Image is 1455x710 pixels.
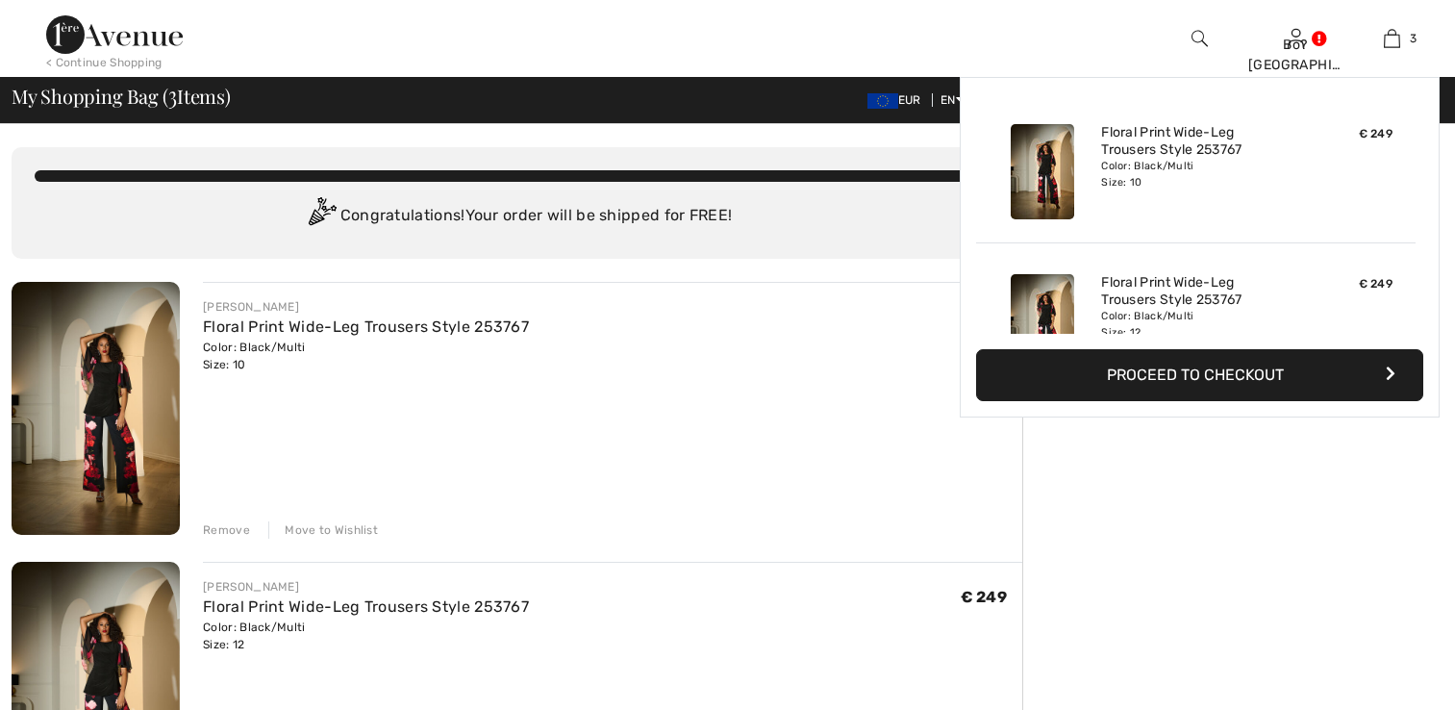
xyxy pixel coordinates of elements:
[1359,127,1393,140] span: € 249
[1101,274,1291,309] a: Floral Print Wide-Leg Trousers Style 253767
[203,298,529,316] div: [PERSON_NAME]
[961,588,1008,606] span: € 249
[46,54,163,71] div: < Continue Shopping
[46,15,183,54] img: 1ère Avenue
[177,83,231,109] font: Items)
[867,93,898,109] img: Euro
[12,282,180,535] img: Floral Print Wide-Leg Trousers Style 253767
[340,206,733,224] font: Congratulations! Your order will be shipped for FREE!
[976,349,1423,401] button: Proceed to Checkout
[203,521,250,539] div: Remove
[203,341,305,371] font: Color: Black/Multi Size: 10
[1248,35,1342,75] div: Bo?[GEOGRAPHIC_DATA]
[1384,27,1400,50] img: Moja torba
[1011,274,1074,369] img: Floral Print Wide-Leg Trousers Style 253767
[1288,27,1304,50] img: Moje informacje
[1288,29,1304,47] a: Sign In
[302,197,340,236] img: Congratulation2.svg
[203,597,529,616] a: Floral Print Wide-Leg Trousers Style 253767
[12,83,168,109] font: My Shopping Bag (
[1192,27,1208,50] img: Szukaj w witrynie
[203,578,529,596] div: [PERSON_NAME]
[1107,366,1284,384] font: Proceed to Checkout
[1101,124,1291,159] a: Floral Print Wide-Leg Trousers Style 253767
[867,93,929,107] span: EUR
[1101,309,1291,340] div: Color: Black/Multi Size: 12
[941,93,956,107] font: EN
[1344,27,1439,50] a: 3
[203,317,529,336] a: Floral Print Wide-Leg Trousers Style 253767
[268,521,378,539] div: Move to Wishlist
[1101,159,1291,190] div: Color: Black/Multi Size: 10
[1011,124,1074,219] img: Floral Print Wide-Leg Trousers Style 253767
[168,82,177,107] span: 3
[203,621,305,651] font: Color: Black/Multi Size: 12
[1410,30,1417,47] span: 3
[1359,277,1393,291] span: € 249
